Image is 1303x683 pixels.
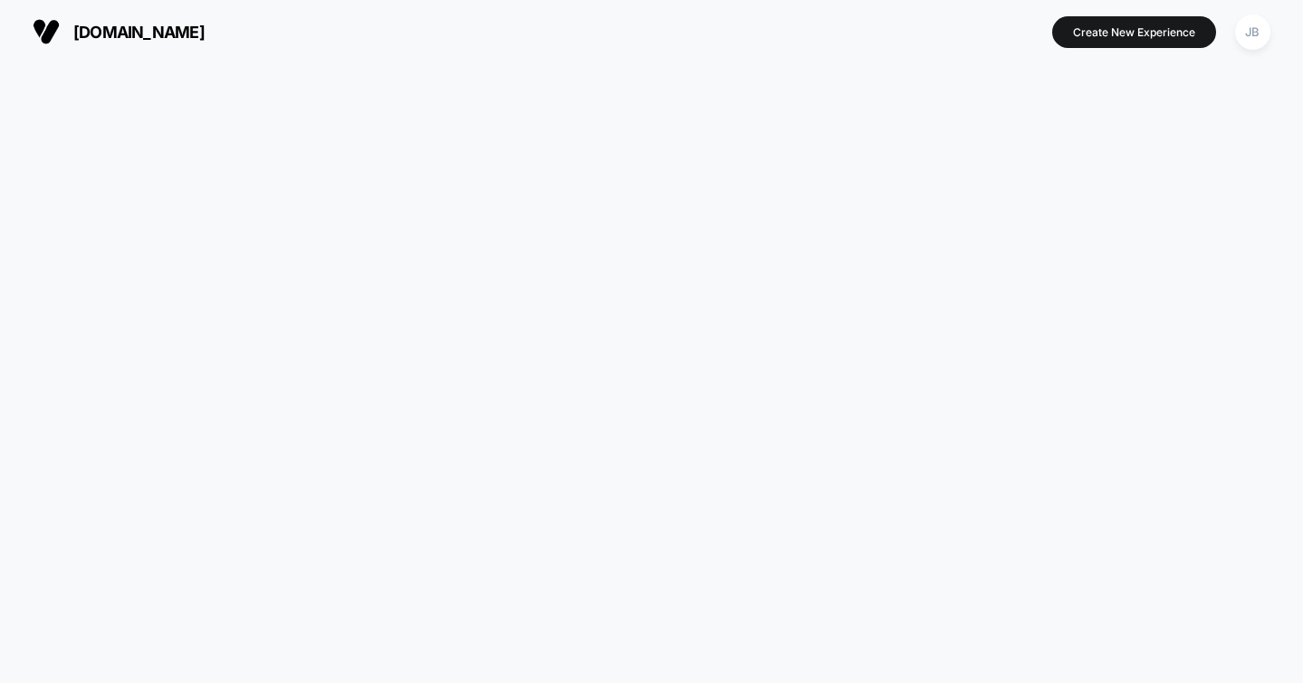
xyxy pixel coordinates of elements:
[73,23,205,42] span: [DOMAIN_NAME]
[27,17,210,46] button: [DOMAIN_NAME]
[1052,16,1216,48] button: Create New Experience
[1230,14,1276,51] button: JB
[1235,14,1270,50] div: JB
[33,18,60,45] img: Visually logo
